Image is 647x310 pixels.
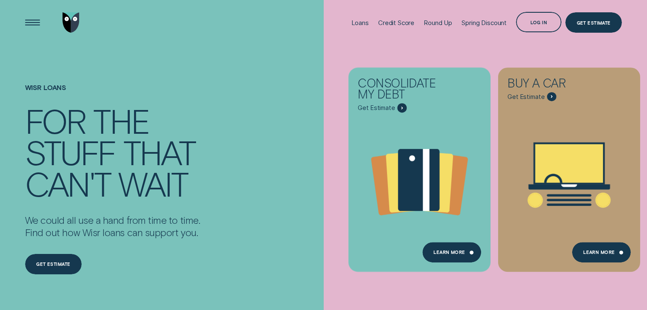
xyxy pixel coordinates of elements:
p: We could all use a hand from time to time. Find out how Wisr loans can support you. [25,214,200,239]
div: wait [118,167,188,199]
span: Get Estimate [507,93,544,101]
div: Consolidate my debt [358,77,448,104]
div: Loans [351,19,369,27]
div: Spring Discount [462,19,507,27]
a: Learn more [422,242,481,262]
img: Wisr [63,12,80,33]
a: Learn More [572,242,630,262]
h4: For the stuff that can't wait [25,104,200,199]
span: Get Estimate [358,104,395,112]
button: Log in [516,12,561,32]
div: For [25,104,86,136]
div: stuff [25,136,116,167]
h1: Wisr loans [25,84,200,104]
div: Round Up [424,19,452,27]
div: the [93,104,149,136]
a: Get estimate [25,254,82,274]
div: that [123,136,195,167]
a: Get Estimate [565,12,622,33]
a: Consolidate my debt - Learn more [348,68,490,267]
a: Buy a car - Learn more [498,68,640,267]
div: can't [25,167,111,199]
div: Credit Score [378,19,414,27]
div: Buy a car [507,77,598,92]
button: Open Menu [22,12,43,33]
